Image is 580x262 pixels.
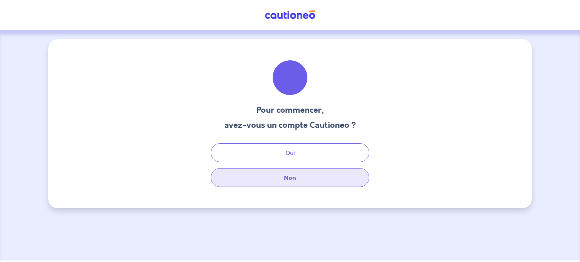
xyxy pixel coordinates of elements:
[262,10,318,20] img: Cautioneo
[211,143,369,162] button: Oui
[224,104,356,116] h3: Pour commencer,
[211,168,369,187] button: Non
[270,57,310,98] img: illu_welcome.svg
[224,119,356,131] h3: avez-vous un compte Cautioneo ?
